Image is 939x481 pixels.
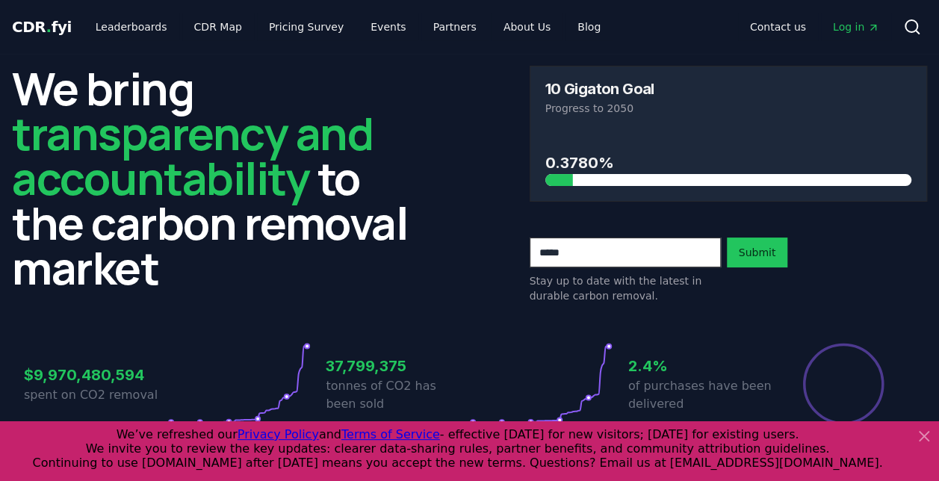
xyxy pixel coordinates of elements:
a: CDR.fyi [12,16,72,37]
button: Submit [727,238,788,267]
h3: 0.3780% [545,152,912,174]
a: Events [359,13,418,40]
a: Log in [821,13,891,40]
a: Leaderboards [84,13,179,40]
nav: Main [84,13,613,40]
a: CDR Map [182,13,254,40]
a: Blog [565,13,613,40]
span: Log in [833,19,879,34]
a: Pricing Survey [257,13,356,40]
h3: 10 Gigaton Goal [545,81,654,96]
a: Contact us [738,13,818,40]
h2: We bring to the carbon removal market [12,66,410,290]
h3: $9,970,480,594 [24,364,167,386]
a: Partners [421,13,489,40]
p: Progress to 2050 [545,101,912,116]
p: tonnes of CO2 has been sold [326,377,469,413]
span: transparency and accountability [12,102,373,208]
p: of purchases have been delivered [628,377,772,413]
p: spent on CO2 removal [24,386,167,404]
p: Stay up to date with the latest in durable carbon removal. [530,273,721,303]
h3: 2.4% [628,355,772,377]
span: . [46,18,52,36]
span: CDR fyi [12,18,72,36]
h3: 37,799,375 [326,355,469,377]
nav: Main [738,13,891,40]
div: Percentage of sales delivered [802,342,885,426]
a: About Us [492,13,563,40]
